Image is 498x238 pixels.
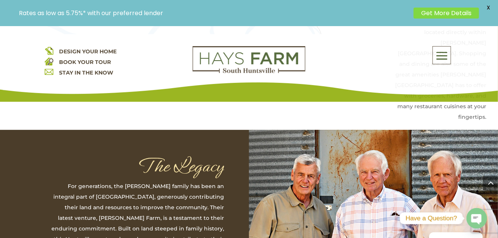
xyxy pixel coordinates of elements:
img: Logo [193,46,305,73]
h1: The Legacy [50,155,224,181]
a: STAY IN THE KNOW [59,69,113,76]
a: BOOK YOUR TOUR [59,59,111,65]
a: DESIGN YOUR HOME [59,48,117,55]
img: design your home [45,46,53,55]
a: hays farm homes huntsville development [193,68,305,75]
a: Get More Details [414,8,479,19]
p: Rates as low as 5.75%* with our preferred lender [19,9,410,17]
img: book your home tour [45,57,53,65]
span: X [483,2,494,13]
